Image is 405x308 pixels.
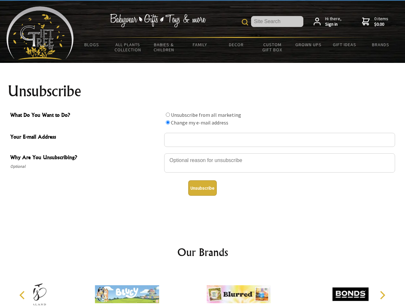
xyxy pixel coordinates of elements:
h1: Unsubscribe [8,83,398,99]
a: Babies & Children [146,38,182,56]
span: Your E-mail Address [10,133,161,142]
strong: Sign in [325,21,342,27]
img: product search [242,19,248,25]
input: What Do You Want to Do? [166,120,170,124]
button: Previous [16,288,30,302]
a: Family [182,38,218,51]
label: Unsubscribe from all marketing [171,112,241,118]
span: Hi there, [325,16,342,27]
textarea: Why Are You Unsubscribing? [164,153,395,173]
strong: $0.00 [374,21,388,27]
a: Decor [218,38,254,51]
a: 0 items$0.00 [362,16,388,27]
a: Grown Ups [290,38,326,51]
a: Hi there,Sign in [314,16,342,27]
button: Next [375,288,389,302]
a: Custom Gift Box [254,38,291,56]
a: Gift Ideas [326,38,363,51]
img: Babywear - Gifts - Toys & more [110,14,206,27]
img: Babyware - Gifts - Toys and more... [6,6,74,60]
span: Why Are You Unsubscribing? [10,153,161,163]
a: All Plants Collection [110,38,146,56]
input: Your E-mail Address [164,133,395,147]
a: BLOGS [74,38,110,51]
span: 0 items [374,16,388,27]
a: Brands [363,38,399,51]
h2: Our Brands [13,244,392,260]
input: What Do You Want to Do? [166,113,170,117]
label: Change my e-mail address [171,119,228,126]
span: What Do You Want to Do? [10,111,161,120]
span: Optional [10,163,161,170]
button: Unsubscribe [188,180,217,196]
input: Site Search [251,16,303,27]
